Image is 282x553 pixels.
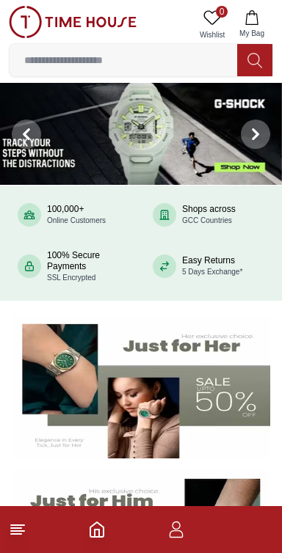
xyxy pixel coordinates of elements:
[231,6,273,43] button: My Bag
[47,204,106,226] div: 100,000+
[47,216,106,224] span: Online Customers
[182,216,232,224] span: GCC Countries
[182,255,242,277] div: Easy Returns
[182,204,236,226] div: Shops across
[47,274,95,282] span: SSL Encrypted
[216,6,228,18] span: 0
[194,29,231,40] span: Wishlist
[12,315,270,459] img: Women's Watches Banner
[234,28,270,39] span: My Bag
[9,6,137,38] img: ...
[182,268,242,276] span: 5 Days Exchange*
[47,250,129,283] div: 100% Secure Payments
[88,521,106,538] a: Home
[194,6,231,43] a: 0Wishlist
